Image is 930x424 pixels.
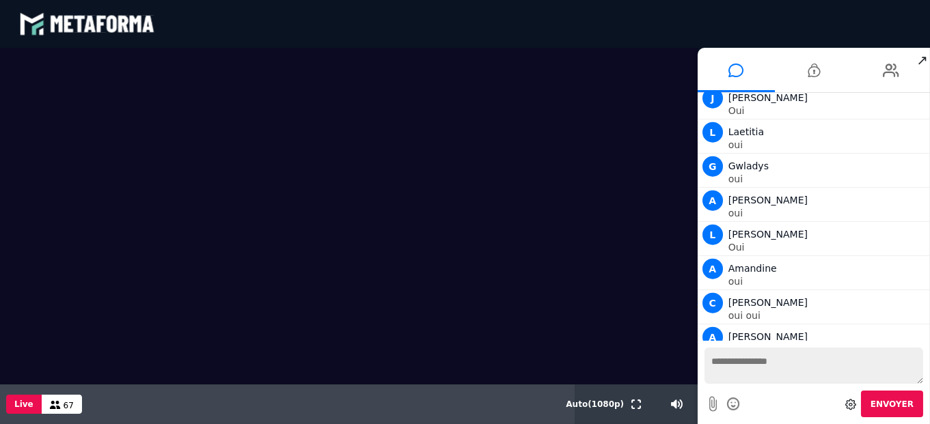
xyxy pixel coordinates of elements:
[728,92,808,103] span: [PERSON_NAME]
[861,391,923,417] button: Envoyer
[914,48,930,72] span: ↗
[64,401,74,410] span: 67
[728,208,927,218] p: oui
[728,331,808,342] span: [PERSON_NAME]
[728,229,808,240] span: [PERSON_NAME]
[563,384,627,424] button: Auto(1080p)
[702,225,723,245] span: L
[728,195,808,206] span: [PERSON_NAME]
[728,263,777,274] span: Amandine
[702,190,723,211] span: A
[728,174,927,184] p: oui
[871,399,914,409] span: Envoyer
[702,327,723,348] span: A
[702,122,723,143] span: L
[728,297,808,308] span: [PERSON_NAME]
[728,311,927,320] p: oui oui
[702,156,723,177] span: G
[728,140,927,150] p: oui
[728,277,927,286] p: oui
[702,88,723,109] span: J
[728,160,769,171] span: Gwladys
[6,395,42,414] button: Live
[728,126,764,137] span: Laetitia
[728,106,927,115] p: Oui
[702,293,723,313] span: C
[702,259,723,279] span: A
[566,399,624,409] span: Auto ( 1080 p)
[728,242,927,252] p: Oui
